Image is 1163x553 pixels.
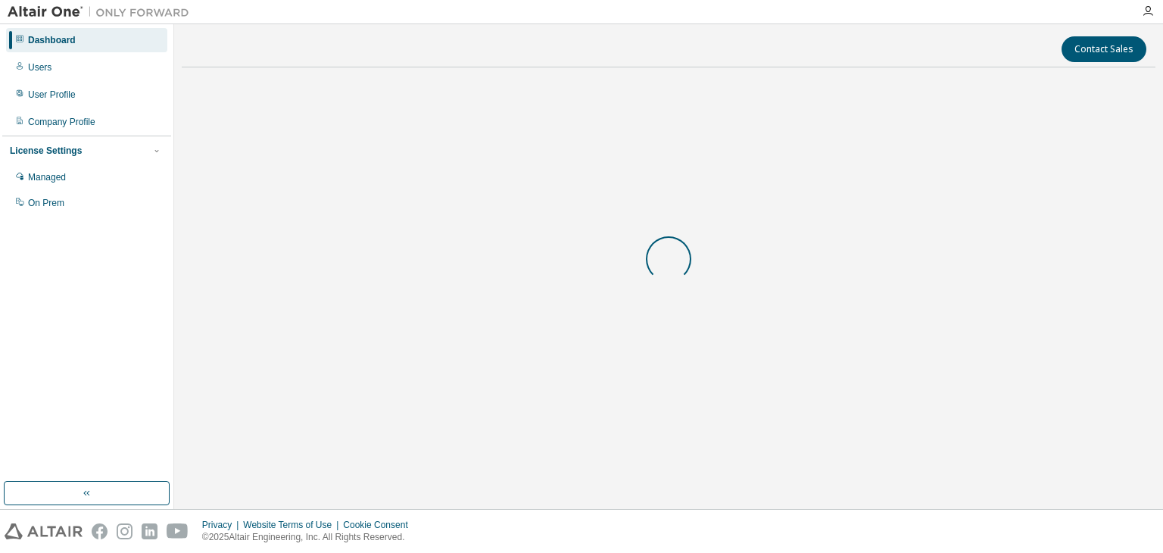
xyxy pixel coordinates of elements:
div: Website Terms of Use [243,519,343,531]
div: License Settings [10,145,82,157]
div: Cookie Consent [343,519,416,531]
button: Contact Sales [1062,36,1146,62]
div: Dashboard [28,34,76,46]
img: linkedin.svg [142,523,157,539]
div: Managed [28,171,66,183]
p: © 2025 Altair Engineering, Inc. All Rights Reserved. [202,531,417,544]
img: facebook.svg [92,523,108,539]
div: On Prem [28,197,64,209]
div: Company Profile [28,116,95,128]
img: instagram.svg [117,523,133,539]
img: youtube.svg [167,523,189,539]
img: altair_logo.svg [5,523,83,539]
div: Users [28,61,51,73]
div: User Profile [28,89,76,101]
div: Privacy [202,519,243,531]
img: Altair One [8,5,197,20]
